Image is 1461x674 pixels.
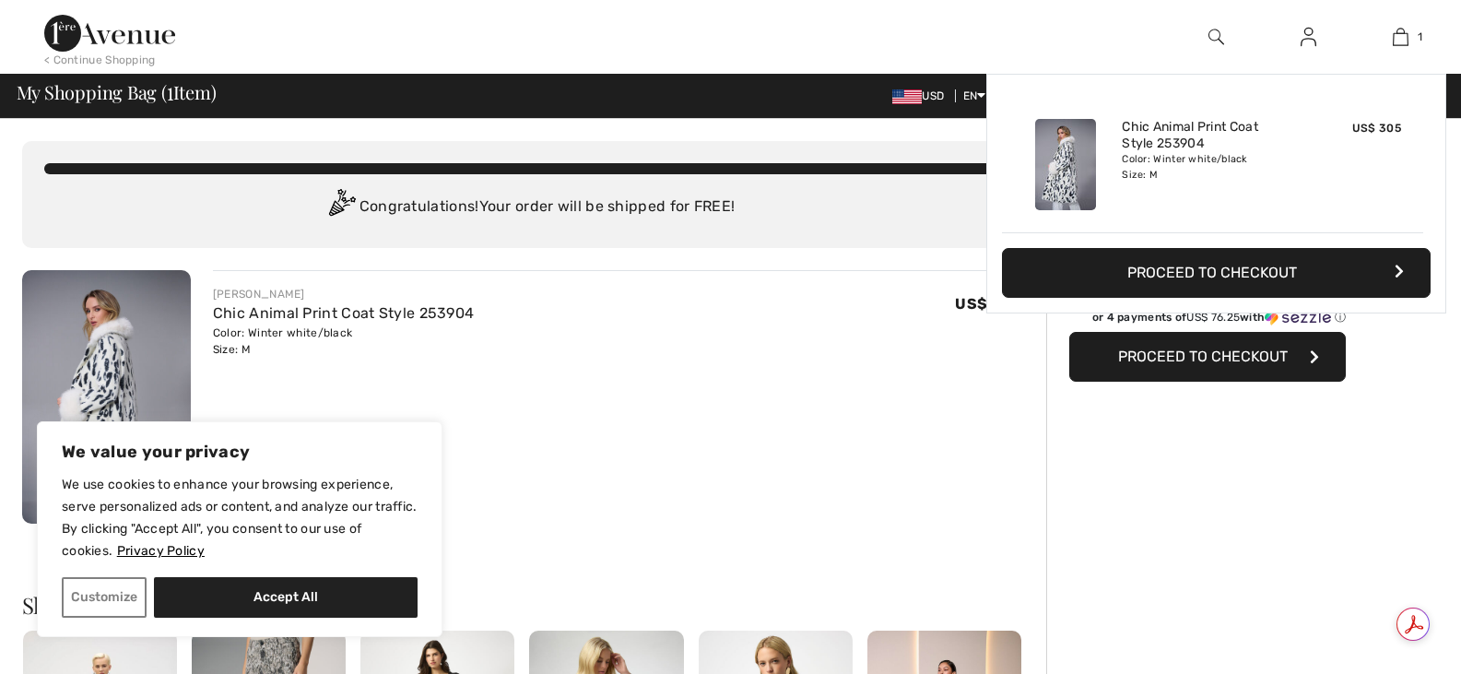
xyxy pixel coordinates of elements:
span: My Shopping Bag ( Item) [17,83,217,101]
img: Congratulation2.svg [323,189,359,226]
a: Chic Animal Print Coat Style 253904 [1122,119,1303,152]
button: Accept All [154,577,418,618]
span: US$ 305 [1352,122,1401,135]
div: Color: Winter white/black Size: M [213,325,475,358]
img: My Info [1301,26,1316,48]
img: US Dollar [892,89,922,104]
img: search the website [1208,26,1224,48]
div: Color: Winter white/black Size: M [1122,152,1303,182]
div: Congratulations! Your order will be shipped for FREE! [44,189,1014,226]
p: We use cookies to enhance your browsing experience, serve personalized ads or content, and analyz... [62,474,418,562]
a: Sign In [1286,26,1331,49]
img: Chic Animal Print Coat Style 253904 [1035,119,1096,210]
span: 1 [167,78,173,102]
p: We value your privacy [62,441,418,463]
span: EN [963,89,986,102]
a: Chic Animal Print Coat Style 253904 [213,304,475,322]
h2: Shoppers also bought [22,594,1036,616]
button: Customize [62,577,147,618]
img: Chic Animal Print Coat Style 253904 [22,270,191,524]
span: US$ 305 [955,295,1020,313]
div: We value your privacy [37,421,442,637]
a: Privacy Policy [116,542,206,560]
div: [PERSON_NAME] [213,286,475,302]
img: My Bag [1393,26,1408,48]
span: USD [892,89,951,102]
span: 1 [1418,29,1422,45]
img: 1ère Avenue [44,15,175,52]
button: Proceed to Checkout [1002,248,1431,298]
a: 1 [1355,26,1445,48]
div: < Continue Shopping [44,52,156,68]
